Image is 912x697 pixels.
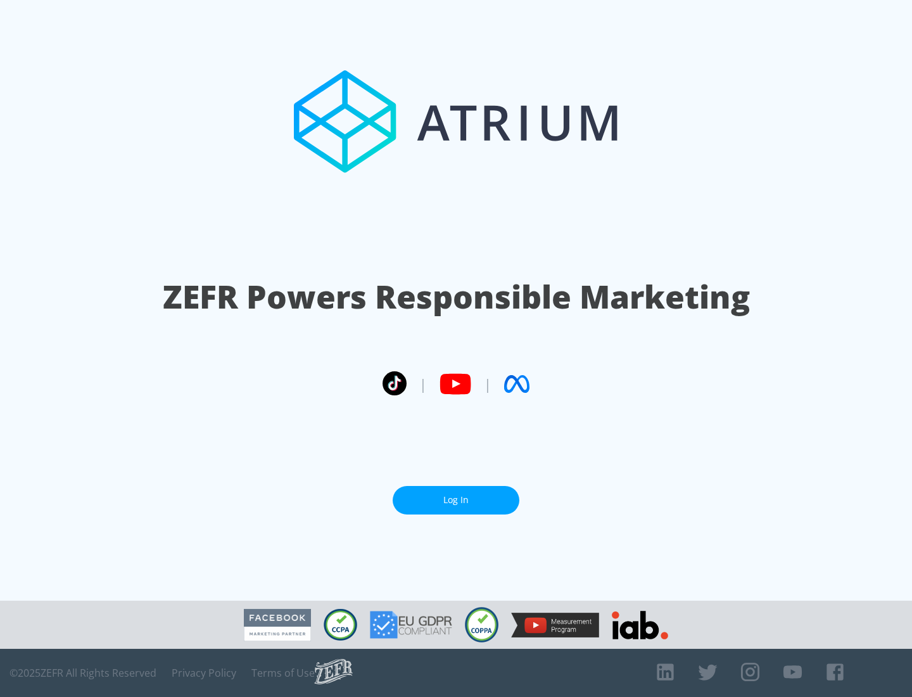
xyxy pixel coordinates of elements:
img: YouTube Measurement Program [511,613,599,637]
span: © 2025 ZEFR All Rights Reserved [9,667,156,679]
img: Facebook Marketing Partner [244,609,311,641]
img: GDPR Compliant [370,611,452,639]
img: CCPA Compliant [324,609,357,641]
span: | [484,374,491,393]
a: Terms of Use [251,667,315,679]
span: | [419,374,427,393]
img: COPPA Compliant [465,607,498,643]
a: Log In [393,486,519,515]
img: IAB [612,611,668,639]
a: Privacy Policy [172,667,236,679]
h1: ZEFR Powers Responsible Marketing [163,275,750,319]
